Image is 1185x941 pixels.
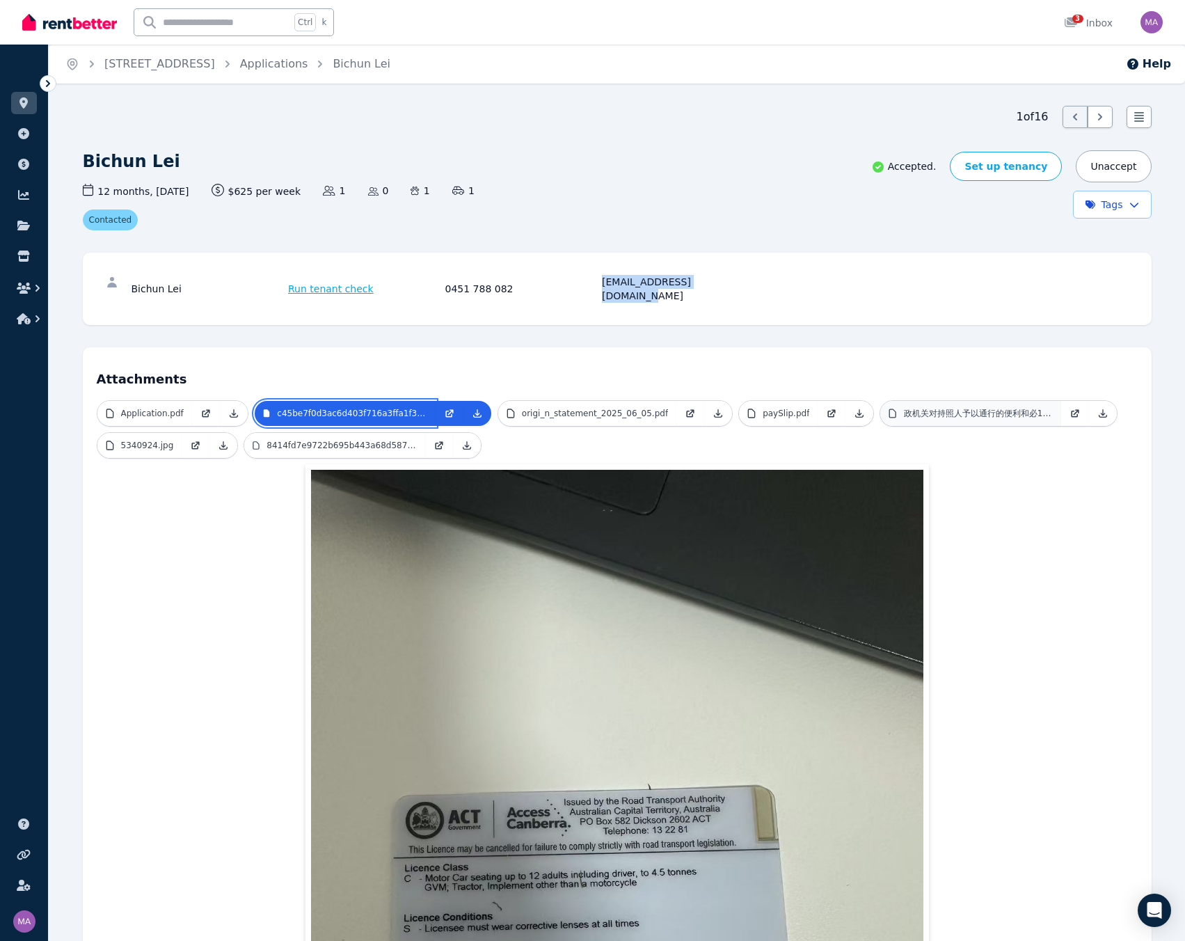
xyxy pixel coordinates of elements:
p: 5340924.jpg [121,440,174,451]
a: Download Attachment [845,401,873,426]
div: Open Intercom Messenger [1138,894,1171,927]
img: Matthew [13,910,35,933]
span: 0 [368,184,389,198]
span: 1 [452,184,475,198]
p: c45be7f0d3ac6d403f716a3ffa1f38e.jpg [277,408,427,419]
div: Inbox [1064,16,1113,30]
span: Contacted [83,209,138,230]
a: Open in new Tab [192,401,220,426]
span: 1 [323,184,345,198]
p: origi_n_statement_2025_06_05.pdf [522,408,668,419]
button: Help [1126,56,1171,72]
a: Download Attachment [220,401,248,426]
a: 5340924.jpg [97,433,182,458]
a: Bichun Lei [333,57,390,70]
p: Accepted. [871,159,937,174]
a: Open in new Tab [676,401,704,426]
a: paySlip.pdf [739,401,818,426]
p: 政机关对持照人予以通行的便利和必1.pdf [904,408,1053,419]
a: [STREET_ADDRESS] [104,57,215,70]
a: Download Attachment [1089,401,1117,426]
a: Open in new Tab [182,433,209,458]
p: Application.pdf [121,408,184,419]
nav: Breadcrumb [49,45,407,84]
span: $625 per week [212,184,301,198]
a: Open in new Tab [425,433,453,458]
p: 8414fd7e9722b695b443a68d587ff08.jpg [267,440,417,451]
a: Set up tenancy [950,152,1062,181]
div: [EMAIL_ADDRESS][DOMAIN_NAME] [602,275,755,303]
a: 政机关对持照人予以通行的便利和必1.pdf [880,401,1061,426]
a: 8414fd7e9722b695b443a68d587ff08.jpg [244,433,425,458]
a: Open in new Tab [1061,401,1089,426]
a: Open in new Tab [818,401,845,426]
span: Ctrl [294,13,316,31]
a: Download Attachment [209,433,237,458]
span: 12 months , [DATE] [83,184,189,198]
img: RentBetter [22,12,117,33]
img: Matthew [1140,11,1163,33]
div: 0451 788 082 [445,275,598,303]
div: Bichun Lei [132,275,285,303]
a: Download Attachment [704,401,732,426]
span: k [321,17,326,28]
span: 1 [411,184,429,198]
a: Application.pdf [97,401,192,426]
p: paySlip.pdf [763,408,809,419]
span: Tags [1085,198,1123,212]
button: Unaccept [1076,150,1151,182]
a: Download Attachment [463,401,491,426]
h4: Attachments [97,361,1138,389]
a: Applications [240,57,308,70]
span: Run tenant check [288,282,374,296]
h1: Bichun Lei [83,150,180,173]
button: Tags [1073,191,1152,219]
a: Open in new Tab [436,401,463,426]
a: c45be7f0d3ac6d403f716a3ffa1f38e.jpg [255,401,436,426]
span: 3 [1072,15,1083,23]
a: origi_n_statement_2025_06_05.pdf [498,401,676,426]
a: Download Attachment [453,433,481,458]
span: 1 of 16 [1017,109,1049,125]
